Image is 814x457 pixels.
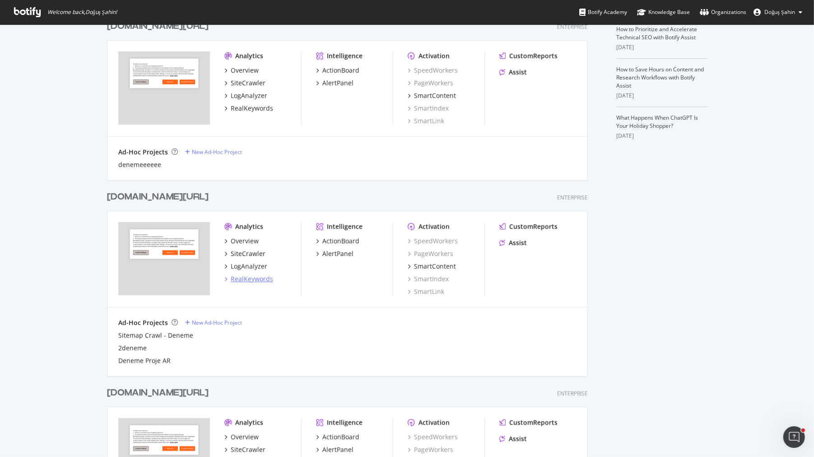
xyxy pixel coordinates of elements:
a: SmartIndex [408,104,449,113]
div: Ad-Hoc Projects [118,318,168,327]
a: Sitemap Crawl - Deneme [118,331,193,340]
img: trendyol.com/ro [118,51,210,125]
div: New Ad-Hoc Project [192,319,242,326]
div: Activation [419,51,450,61]
a: SpeedWorkers [408,433,458,442]
a: RealKeywords [224,104,273,113]
a: PageWorkers [408,79,453,88]
a: Overview [224,66,259,75]
a: SpeedWorkers [408,66,458,75]
div: AlertPanel [322,445,354,454]
div: Knowledge Base [637,8,690,17]
div: SmartContent [414,262,456,271]
a: CustomReports [499,222,558,231]
div: Analytics [235,51,263,61]
div: Organizations [700,8,747,17]
div: LogAnalyzer [231,262,267,271]
a: PageWorkers [408,445,453,454]
div: Enterprise [557,23,588,31]
div: [DOMAIN_NAME][URL] [107,387,209,400]
div: ActionBoard [322,66,359,75]
div: Assist [509,434,527,443]
button: Doğuş Şahin [747,5,809,19]
a: RealKeywords [224,275,273,284]
div: ActionBoard [322,237,359,246]
a: 2deneme [118,344,147,353]
a: CustomReports [499,51,558,61]
img: trendyol.com/ar [118,222,210,295]
div: [DOMAIN_NAME][URL] [107,191,209,204]
a: [DOMAIN_NAME][URL] [107,191,212,204]
div: SmartContent [414,91,456,100]
a: denemeeeeee [118,160,161,169]
a: PageWorkers [408,249,453,258]
a: AlertPanel [316,445,354,454]
div: Assist [509,238,527,247]
div: Intelligence [327,222,363,231]
a: Assist [499,68,527,77]
div: RealKeywords [231,275,273,284]
a: [DOMAIN_NAME][URL] [107,387,212,400]
a: How to Save Hours on Content and Research Workflows with Botify Assist [617,65,704,89]
a: New Ad-Hoc Project [185,148,242,156]
a: CustomReports [499,418,558,427]
div: AlertPanel [322,79,354,88]
a: Assist [499,434,527,443]
a: What Happens When ChatGPT Is Your Holiday Shopper? [617,114,698,130]
div: Enterprise [557,194,588,201]
a: AlertPanel [316,79,354,88]
div: Intelligence [327,51,363,61]
div: [DATE] [617,132,707,140]
a: SmartContent [408,91,456,100]
a: LogAnalyzer [224,91,267,100]
span: Doğuş Şahin [765,8,795,16]
a: [DOMAIN_NAME][URL] [107,20,212,33]
div: Ad-Hoc Projects [118,148,168,157]
a: SpeedWorkers [408,237,458,246]
a: SmartLink [408,117,444,126]
div: ActionBoard [322,433,359,442]
div: Overview [231,237,259,246]
a: SmartLink [408,287,444,296]
div: SiteCrawler [231,445,265,454]
a: Overview [224,433,259,442]
span: Welcome back, Doğuş Şahin ! [47,9,117,16]
div: Botify Academy [580,8,628,17]
a: LogAnalyzer [224,262,267,271]
div: Assist [509,68,527,77]
div: Overview [231,433,259,442]
div: Intelligence [327,418,363,427]
a: ActionBoard [316,66,359,75]
a: AlertPanel [316,249,354,258]
div: [DATE] [617,92,707,100]
div: Overview [231,66,259,75]
a: SiteCrawler [224,79,265,88]
div: CustomReports [509,51,558,61]
div: LogAnalyzer [231,91,267,100]
div: CustomReports [509,418,558,427]
div: Analytics [235,418,263,427]
a: New Ad-Hoc Project [185,319,242,326]
div: Analytics [235,222,263,231]
div: AlertPanel [322,249,354,258]
a: Overview [224,237,259,246]
a: SmartIndex [408,275,449,284]
a: SmartContent [408,262,456,271]
a: Assist [499,238,527,247]
div: [DATE] [617,43,707,51]
div: [DOMAIN_NAME][URL] [107,20,209,33]
div: SiteCrawler [231,79,265,88]
div: New Ad-Hoc Project [192,148,242,156]
div: Activation [419,222,450,231]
